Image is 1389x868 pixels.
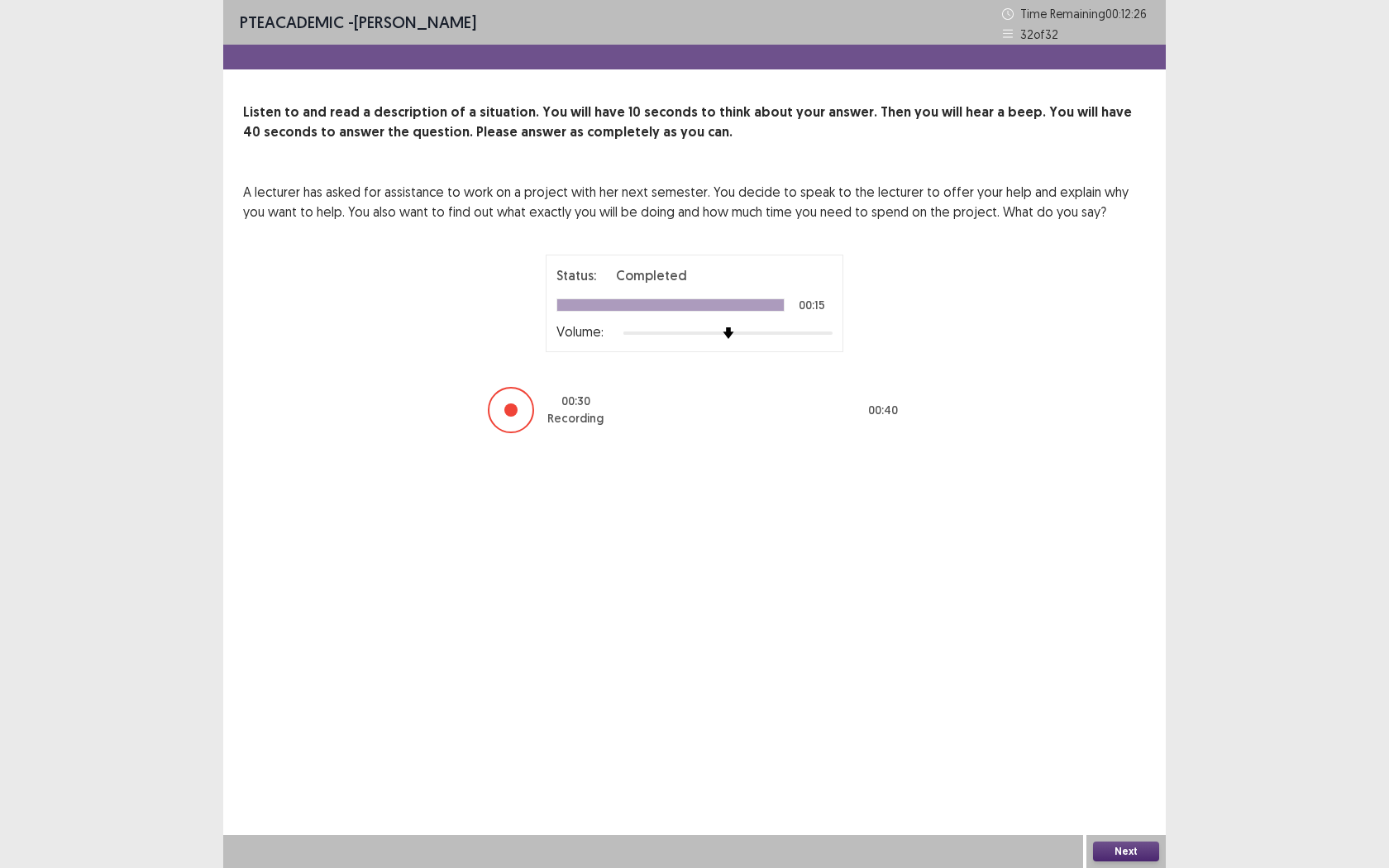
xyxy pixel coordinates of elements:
[556,265,596,285] p: Status:
[616,265,687,285] p: Completed
[240,12,344,32] span: PTE academic
[243,182,1146,222] p: A lecturer has asked for assistance to work on a project with her next semester. You decide to sp...
[561,393,590,410] p: 00 : 30
[1093,842,1159,861] button: Next
[556,322,604,341] p: Volume:
[1020,26,1058,43] p: 32 of 32
[868,402,898,419] p: 00 : 40
[240,10,476,35] p: - [PERSON_NAME]
[1020,5,1149,22] p: Time Remaining 00 : 12 : 26
[547,410,604,427] p: Recording
[799,299,825,311] p: 00:15
[243,103,1146,142] p: Listen to and read a description of a situation. You will have 10 seconds to think about your ans...
[723,327,734,339] img: arrow-thumb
